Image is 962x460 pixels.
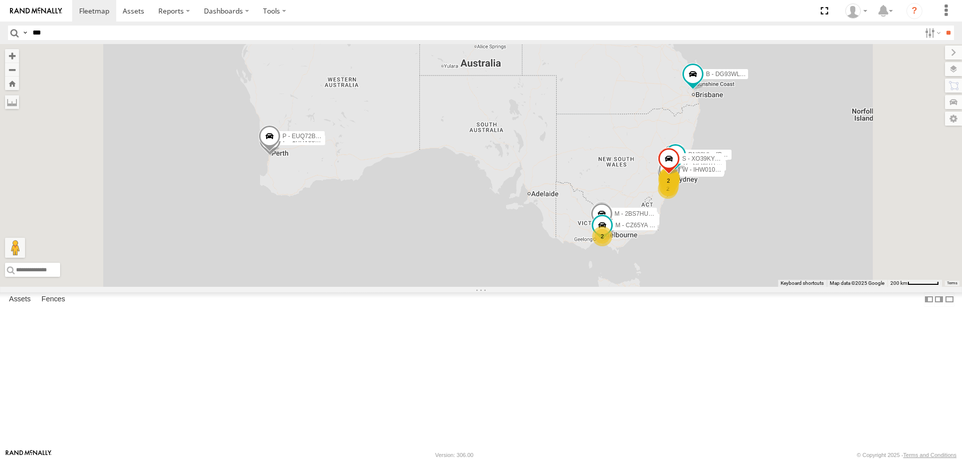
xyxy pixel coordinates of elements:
button: Drag Pegman onto the map to open Street View [5,238,25,258]
label: Map Settings [945,112,962,126]
div: © Copyright 2025 - [857,452,956,458]
label: Dock Summary Table to the Right [934,292,944,307]
div: 2 [658,179,678,199]
span: M - CZ65YA - [PERSON_NAME] [615,222,702,229]
span: S - XO39KY - [PERSON_NAME] [682,155,770,162]
span: M - 2BS7HU - [PERSON_NAME] [615,210,703,217]
a: Terms and Conditions [903,452,956,458]
a: Terms (opens in new tab) [947,281,957,285]
img: rand-logo.svg [10,8,62,15]
span: 200 km [890,280,907,286]
span: P - EUQ72B - [PERSON_NAME] [283,133,370,140]
label: Dock Summary Table to the Left [924,292,934,307]
i: ? [906,3,922,19]
button: Map Scale: 200 km per 59 pixels [887,280,942,287]
span: W - IHW010 - [PERSON_NAME] [682,166,770,173]
label: Search Query [21,26,29,40]
span: DN88VL - [PERSON_NAME] [688,151,766,158]
label: Search Filter Options [921,26,942,40]
span: P - 1HHV988 - Kalu Taw [283,137,348,144]
button: Keyboard shortcuts [781,280,824,287]
button: Zoom Home [5,77,19,90]
div: Version: 306.00 [435,452,473,458]
a: Visit our Website [6,450,52,460]
label: Fences [37,292,70,306]
div: 2 [658,171,678,191]
button: Zoom in [5,49,19,63]
label: Assets [4,292,36,306]
label: Measure [5,95,19,109]
div: 2 [592,226,612,246]
button: Zoom out [5,63,19,77]
span: B - DG93WL - [PERSON_NAME] [706,71,795,78]
div: Tye Clark [842,4,871,19]
span: Map data ©2025 Google [830,280,884,286]
label: Hide Summary Table [944,292,954,307]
